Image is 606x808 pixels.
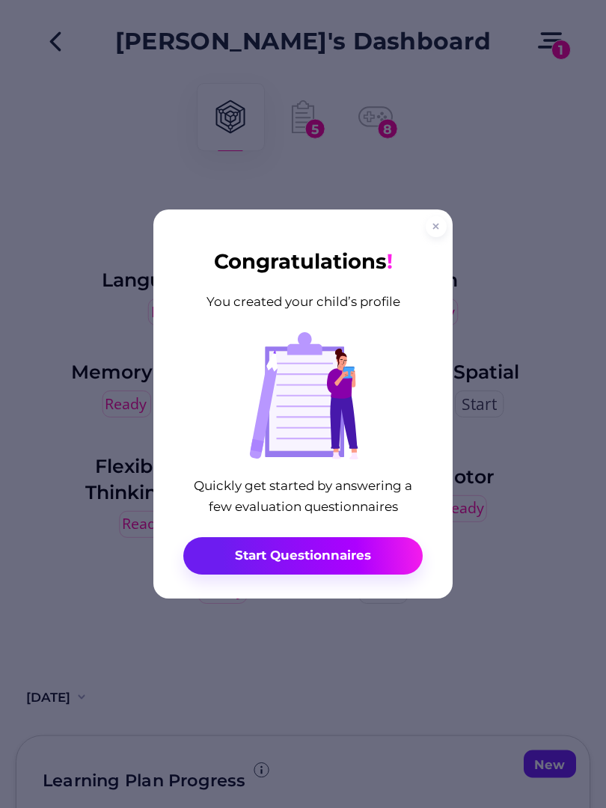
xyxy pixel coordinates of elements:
span: Start Questionnaires [235,548,371,564]
span: ! [387,248,393,274]
span: Quickly get started by answering a few evaluation questionnaires [183,475,423,518]
button: Start Questionnaires [183,537,423,574]
span: Congratulations [183,245,423,278]
span: You created your child’s profile [183,291,423,313]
